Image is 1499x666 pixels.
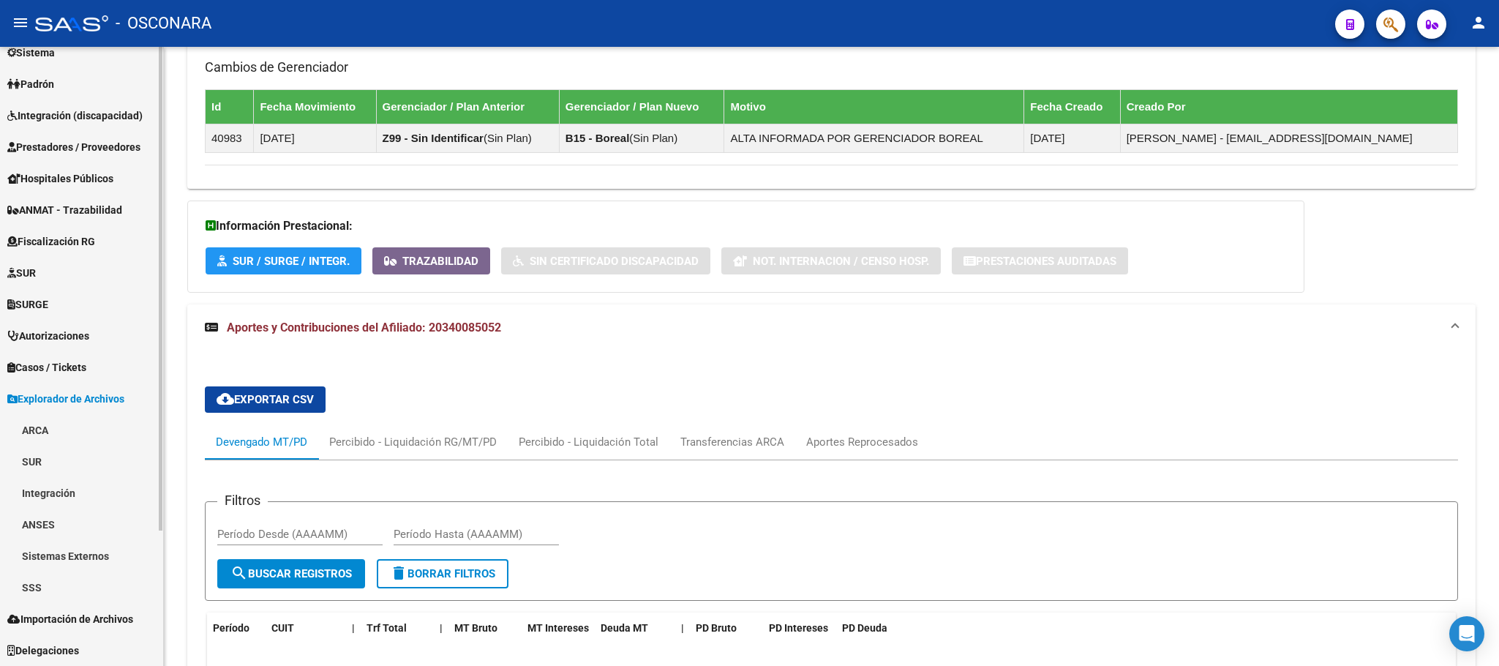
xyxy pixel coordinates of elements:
datatable-header-cell: Período [207,613,266,644]
span: Hospitales Públicos [7,171,113,187]
span: ANMAT - Trazabilidad [7,202,122,218]
button: Buscar Registros [217,559,365,588]
span: | [681,622,684,634]
span: MT Intereses [527,622,589,634]
th: Motivo [724,89,1024,124]
mat-icon: cloud_download [217,390,234,408]
datatable-header-cell: CUIT [266,613,346,644]
h3: Información Prestacional: [206,216,1286,236]
div: Aportes Reprocesados [806,434,918,450]
span: Not. Internacion / Censo Hosp. [753,255,929,268]
th: Fecha Movimiento [254,89,376,124]
button: Prestaciones Auditadas [952,247,1128,274]
div: Transferencias ARCA [680,434,784,450]
span: Padrón [7,76,54,92]
td: ALTA INFORMADA POR GERENCIADOR BOREAL [724,124,1024,152]
span: Fiscalización RG [7,233,95,250]
td: [DATE] [254,124,376,152]
span: SUR [7,265,36,281]
td: [DATE] [1024,124,1120,152]
span: Prestaciones Auditadas [976,255,1116,268]
span: Casos / Tickets [7,359,86,375]
div: Devengado MT/PD [216,434,307,450]
span: Buscar Registros [230,567,352,580]
span: Explorador de Archivos [7,391,124,407]
div: Percibido - Liquidación RG/MT/PD [329,434,497,450]
button: Borrar Filtros [377,559,508,588]
span: MT Bruto [454,622,497,634]
span: Sin Plan [633,132,674,144]
mat-icon: search [230,564,248,582]
datatable-header-cell: PD Deuda [836,613,917,644]
mat-icon: person [1470,14,1487,31]
datatable-header-cell: PD Bruto [690,613,763,644]
th: Creado Por [1120,89,1457,124]
th: Fecha Creado [1024,89,1120,124]
span: Sistema [7,45,55,61]
span: Borrar Filtros [390,567,495,580]
span: Trazabilidad [402,255,478,268]
span: Exportar CSV [217,393,314,406]
button: Trazabilidad [372,247,490,274]
th: Gerenciador / Plan Nuevo [559,89,724,124]
th: Id [206,89,254,124]
strong: B15 - Boreal [566,132,630,144]
button: Not. Internacion / Censo Hosp. [721,247,941,274]
th: Gerenciador / Plan Anterior [376,89,559,124]
span: Integración (discapacidad) [7,108,143,124]
button: Exportar CSV [205,386,326,413]
span: PD Intereses [769,622,828,634]
mat-icon: delete [390,564,407,582]
datatable-header-cell: | [434,613,448,644]
span: Aportes y Contribuciones del Afiliado: 20340085052 [227,321,501,334]
button: Sin Certificado Discapacidad [501,247,710,274]
div: Percibido - Liquidación Total [519,434,658,450]
td: 40983 [206,124,254,152]
span: Período [213,622,249,634]
mat-icon: menu [12,14,29,31]
datatable-header-cell: MT Bruto [448,613,522,644]
h3: Cambios de Gerenciador [205,57,1458,78]
span: Sin Plan [487,132,528,144]
td: ( ) [559,124,724,152]
mat-expansion-panel-header: Aportes y Contribuciones del Afiliado: 20340085052 [187,304,1476,351]
datatable-header-cell: | [675,613,690,644]
datatable-header-cell: | [346,613,361,644]
span: PD Bruto [696,622,737,634]
datatable-header-cell: Trf Total [361,613,434,644]
td: [PERSON_NAME] - [EMAIL_ADDRESS][DOMAIN_NAME] [1120,124,1457,152]
datatable-header-cell: Deuda MT [595,613,675,644]
span: SURGE [7,296,48,313]
span: | [352,622,355,634]
span: Deuda MT [601,622,648,634]
span: - OSCONARA [116,7,211,40]
span: Delegaciones [7,643,79,659]
td: ( ) [376,124,559,152]
strong: Z99 - Sin Identificar [383,132,484,144]
span: Sin Certificado Discapacidad [530,255,699,268]
span: Importación de Archivos [7,611,133,627]
h3: Filtros [217,490,268,511]
span: SUR / SURGE / INTEGR. [233,255,350,268]
span: PD Deuda [842,622,887,634]
button: SUR / SURGE / INTEGR. [206,247,361,274]
span: | [440,622,443,634]
span: Trf Total [367,622,407,634]
span: Prestadores / Proveedores [7,139,140,155]
span: CUIT [271,622,294,634]
span: Autorizaciones [7,328,89,344]
datatable-header-cell: MT Intereses [522,613,595,644]
datatable-header-cell: PD Intereses [763,613,836,644]
div: Open Intercom Messenger [1449,616,1484,651]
